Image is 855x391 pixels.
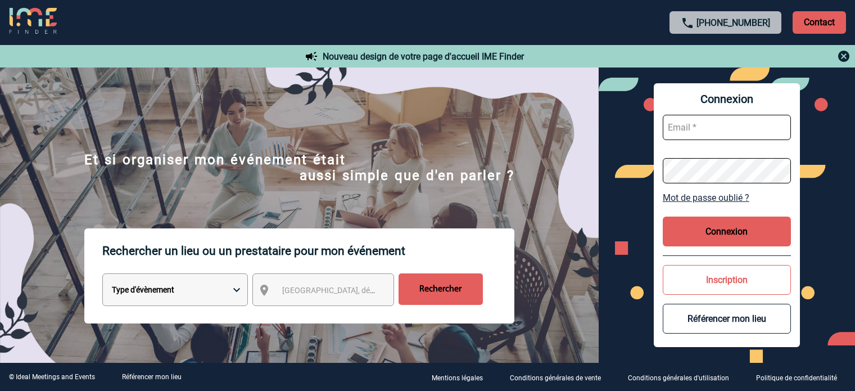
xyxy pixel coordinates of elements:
[282,286,438,295] span: [GEOGRAPHIC_DATA], département, région...
[663,304,791,334] button: Référencer mon lieu
[663,217,791,246] button: Connexion
[663,92,791,106] span: Connexion
[747,372,855,383] a: Politique de confidentialité
[663,265,791,295] button: Inscription
[399,273,483,305] input: Rechercher
[628,374,729,382] p: Conditions générales d'utilisation
[619,372,747,383] a: Conditions générales d'utilisation
[756,374,837,382] p: Politique de confidentialité
[501,372,619,383] a: Conditions générales de vente
[793,11,846,34] p: Contact
[9,373,95,381] div: © Ideal Meetings and Events
[696,17,770,28] a: [PHONE_NUMBER]
[681,16,694,30] img: call-24-px.png
[663,115,791,140] input: Email *
[663,192,791,203] a: Mot de passe oublié ?
[423,372,501,383] a: Mentions légales
[510,374,601,382] p: Conditions générales de vente
[432,374,483,382] p: Mentions légales
[122,373,182,381] a: Référencer mon lieu
[102,228,514,273] p: Rechercher un lieu ou un prestataire pour mon événement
